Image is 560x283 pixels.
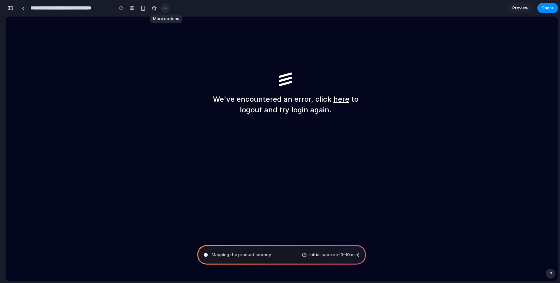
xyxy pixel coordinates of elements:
[202,77,358,99] h1: We've encountered an error, click to logout and try login again.
[328,78,344,87] a: here
[212,252,272,258] span: Mapping the product journey .
[309,252,359,258] span: Initial capture (3–10 min)
[537,3,558,13] button: Share
[150,15,182,23] div: More options
[507,3,533,13] a: Preview
[542,5,554,11] span: Share
[512,5,529,11] span: Preview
